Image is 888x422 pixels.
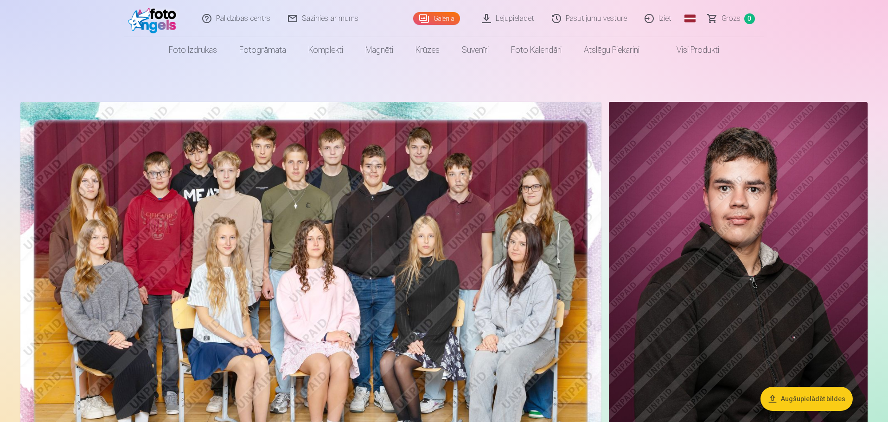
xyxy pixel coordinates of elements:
[760,387,853,411] button: Augšupielādēt bildes
[158,37,228,63] a: Foto izdrukas
[651,37,730,63] a: Visi produkti
[228,37,297,63] a: Fotogrāmata
[451,37,500,63] a: Suvenīri
[354,37,404,63] a: Magnēti
[404,37,451,63] a: Krūzes
[744,13,755,24] span: 0
[573,37,651,63] a: Atslēgu piekariņi
[128,4,181,33] img: /fa1
[500,37,573,63] a: Foto kalendāri
[297,37,354,63] a: Komplekti
[413,12,460,25] a: Galerija
[722,13,741,24] span: Grozs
